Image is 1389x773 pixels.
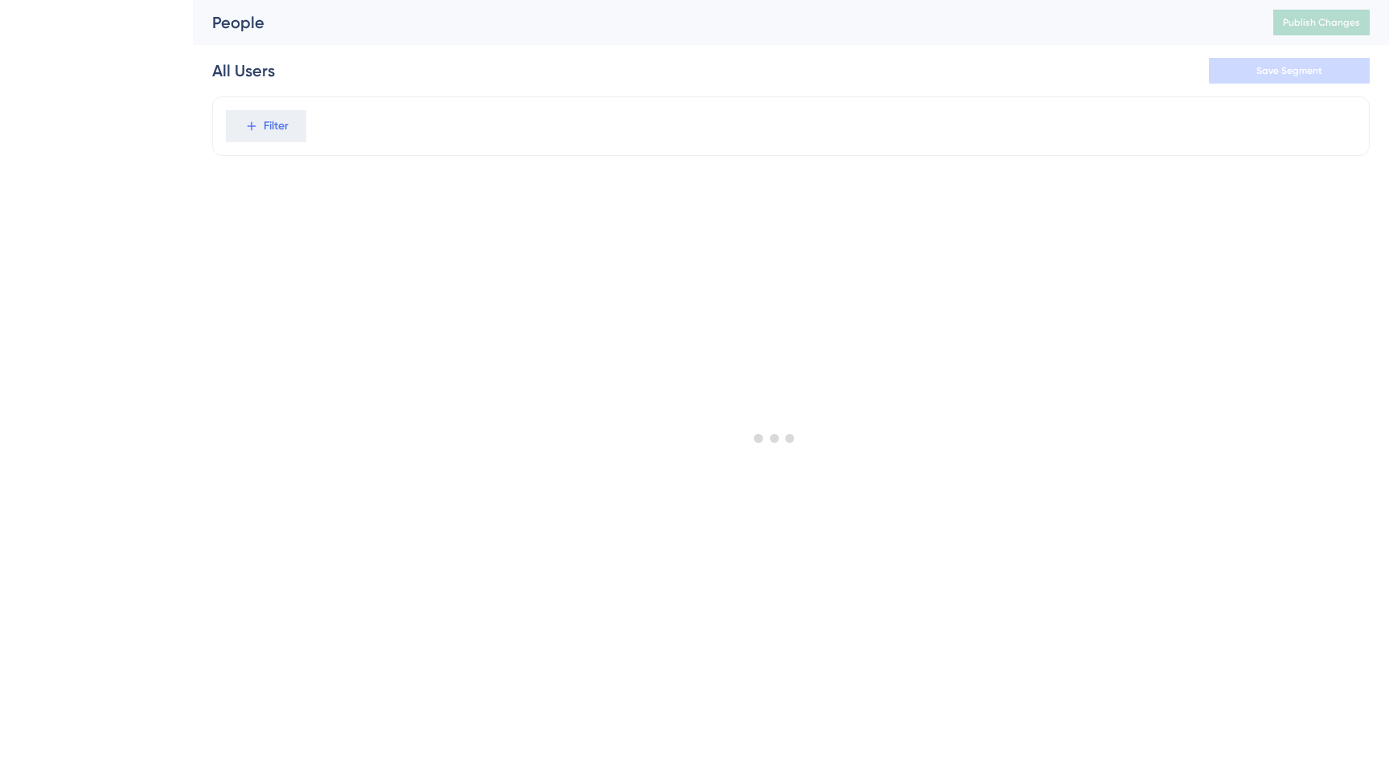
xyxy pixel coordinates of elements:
span: Save Segment [1256,64,1322,77]
div: All Users [212,59,275,82]
button: Publish Changes [1273,10,1370,35]
div: People [212,11,1233,34]
span: Publish Changes [1283,16,1360,29]
button: Save Segment [1209,58,1370,84]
